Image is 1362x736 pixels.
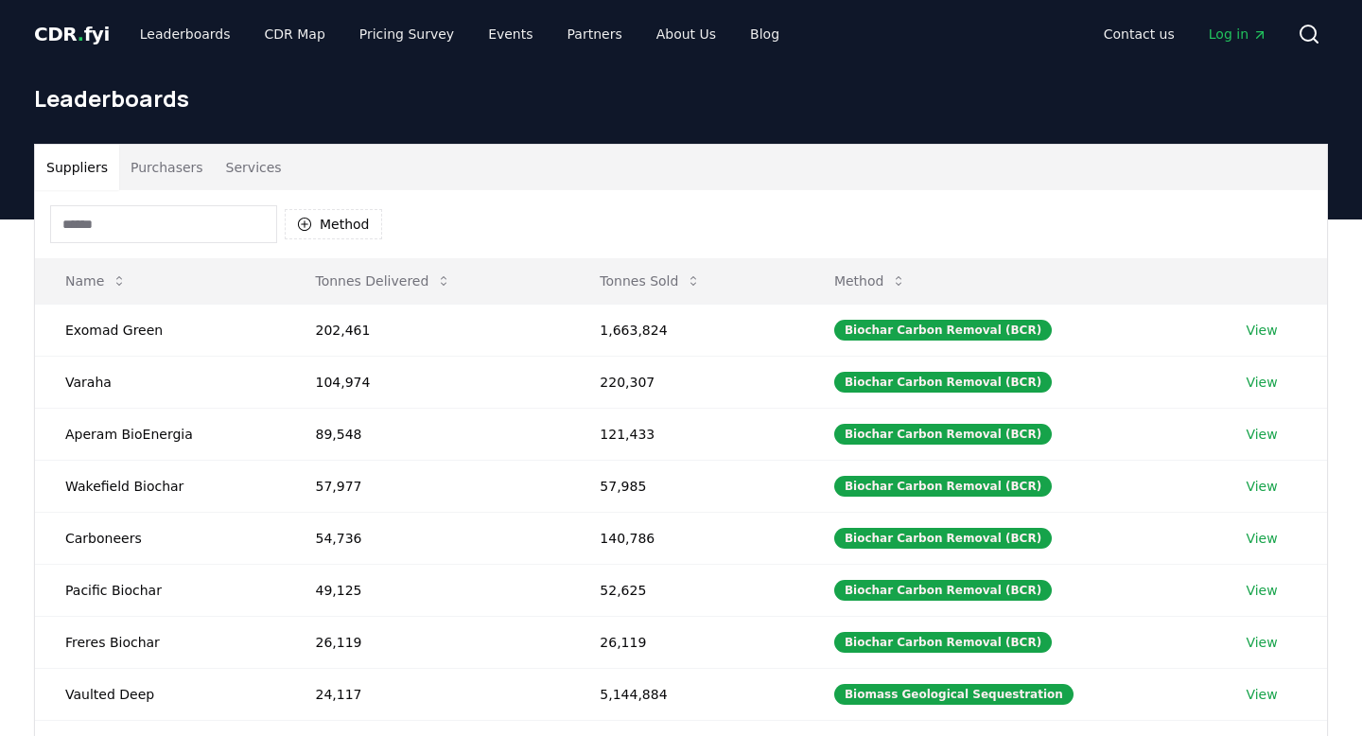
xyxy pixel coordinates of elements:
[819,262,922,300] button: Method
[1246,321,1277,340] a: View
[834,372,1052,393] div: Biochar Carbon Removal (BCR)
[1089,17,1283,51] nav: Main
[35,616,285,668] td: Freres Biochar
[1246,425,1277,444] a: View
[34,21,110,47] a: CDR.fyi
[285,460,569,512] td: 57,977
[1209,25,1267,44] span: Log in
[285,512,569,564] td: 54,736
[1246,373,1277,392] a: View
[1089,17,1190,51] a: Contact us
[300,262,466,300] button: Tonnes Delivered
[119,145,215,190] button: Purchasers
[569,356,804,408] td: 220,307
[569,564,804,616] td: 52,625
[35,356,285,408] td: Varaha
[641,17,731,51] a: About Us
[35,668,285,720] td: Vaulted Deep
[250,17,340,51] a: CDR Map
[552,17,637,51] a: Partners
[569,460,804,512] td: 57,985
[834,424,1052,445] div: Biochar Carbon Removal (BCR)
[285,564,569,616] td: 49,125
[569,304,804,356] td: 1,663,824
[1246,633,1277,652] a: View
[285,304,569,356] td: 202,461
[34,83,1328,114] h1: Leaderboards
[834,320,1052,341] div: Biochar Carbon Removal (BCR)
[834,580,1052,601] div: Biochar Carbon Removal (BCR)
[35,564,285,616] td: Pacific Biochar
[35,408,285,460] td: Aperam BioEnergia
[34,23,110,45] span: CDR fyi
[834,476,1052,497] div: Biochar Carbon Removal (BCR)
[569,668,804,720] td: 5,144,884
[285,616,569,668] td: 26,119
[834,528,1052,549] div: Biochar Carbon Removal (BCR)
[125,17,246,51] a: Leaderboards
[285,356,569,408] td: 104,974
[125,17,794,51] nav: Main
[735,17,794,51] a: Blog
[35,460,285,512] td: Wakefield Biochar
[585,262,716,300] button: Tonnes Sold
[1194,17,1283,51] a: Log in
[1246,529,1277,548] a: View
[35,304,285,356] td: Exomad Green
[834,684,1074,705] div: Biomass Geological Sequestration
[344,17,469,51] a: Pricing Survey
[1246,581,1277,600] a: View
[834,632,1052,653] div: Biochar Carbon Removal (BCR)
[1246,685,1277,704] a: View
[569,512,804,564] td: 140,786
[78,23,84,45] span: .
[35,512,285,564] td: Carboneers
[1246,477,1277,496] a: View
[569,408,804,460] td: 121,433
[569,616,804,668] td: 26,119
[35,145,119,190] button: Suppliers
[285,408,569,460] td: 89,548
[285,209,382,239] button: Method
[50,262,142,300] button: Name
[285,668,569,720] td: 24,117
[215,145,293,190] button: Services
[473,17,548,51] a: Events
